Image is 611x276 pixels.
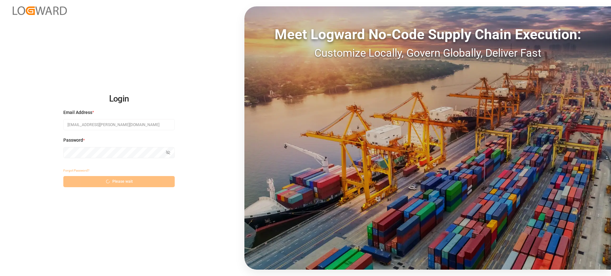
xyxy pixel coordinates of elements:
div: Customize Locally, Govern Globally, Deliver Fast [244,45,611,61]
img: Logward_new_orange.png [13,6,67,15]
span: Email Address [63,109,92,116]
h2: Login [63,89,175,109]
input: Enter your email [63,119,175,130]
span: Password [63,137,83,144]
div: Meet Logward No-Code Supply Chain Execution: [244,24,611,45]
